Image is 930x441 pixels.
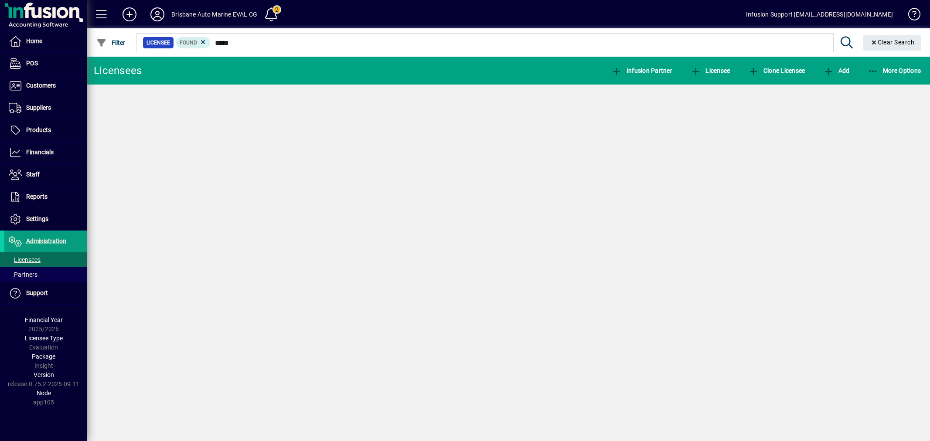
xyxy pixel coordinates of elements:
span: Add [823,67,849,74]
button: Licensee [688,63,732,78]
a: Staff [4,164,87,186]
button: Filter [94,35,128,51]
a: Settings [4,208,87,230]
a: Reports [4,186,87,208]
a: Partners [4,267,87,282]
span: Products [26,126,51,133]
button: Add [116,7,143,22]
span: Filter [96,39,126,46]
span: Infusion Partner [611,67,672,74]
a: POS [4,53,87,75]
span: Found [180,40,197,46]
span: Licensee [146,38,170,47]
mat-chip: Found Status: Found [176,37,211,48]
span: Suppliers [26,104,51,111]
span: Reports [26,193,48,200]
button: Infusion Partner [609,63,675,78]
span: Home [26,37,42,44]
span: Financial Year [25,316,63,323]
a: Products [4,119,87,141]
span: Version [34,371,54,378]
span: Package [32,353,55,360]
a: Financials [4,142,87,163]
span: Support [26,289,48,296]
button: Clear [863,35,922,51]
span: More Options [868,67,921,74]
span: Licensees [9,256,41,263]
a: Knowledge Base [902,2,919,30]
span: Licensee [691,67,730,74]
span: Staff [26,171,40,178]
span: Partners [9,271,37,278]
span: Node [37,390,51,397]
span: Settings [26,215,48,222]
span: Clear Search [870,39,915,46]
span: Customers [26,82,56,89]
button: More Options [866,63,923,78]
span: Financials [26,149,54,156]
div: Brisbane Auto Marine EVAL CG [171,7,257,21]
button: Add [821,63,852,78]
a: Home [4,31,87,52]
button: Clone Licensee [746,63,807,78]
div: Licensees [94,64,142,78]
div: Infusion Support [EMAIL_ADDRESS][DOMAIN_NAME] [746,7,893,21]
span: Administration [26,237,66,244]
button: Profile [143,7,171,22]
a: Customers [4,75,87,97]
span: Licensee Type [25,335,63,342]
a: Suppliers [4,97,87,119]
span: Clone Licensee [748,67,805,74]
a: Support [4,282,87,304]
a: Licensees [4,252,87,267]
span: POS [26,60,38,67]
